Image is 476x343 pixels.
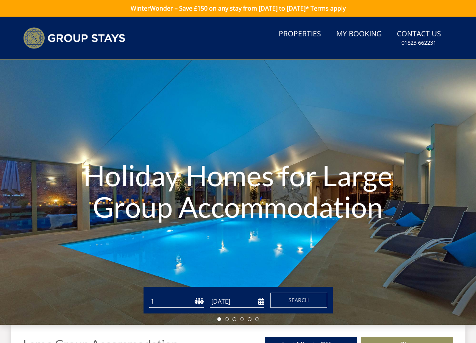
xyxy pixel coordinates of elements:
[333,26,385,43] a: My Booking
[401,39,436,47] small: 01823 662231
[72,145,405,238] h1: Holiday Homes for Large Group Accommodation
[276,26,324,43] a: Properties
[210,295,264,308] input: Arrival Date
[270,293,327,308] button: Search
[23,27,125,49] img: Group Stays
[289,296,309,304] span: Search
[394,26,444,50] a: Contact Us01823 662231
